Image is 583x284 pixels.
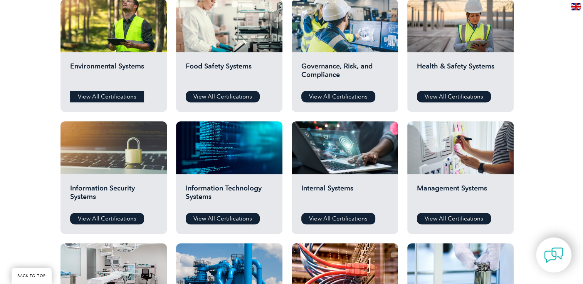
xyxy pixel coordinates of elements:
img: en [571,3,581,10]
a: View All Certifications [186,91,260,102]
h2: Internal Systems [301,184,388,207]
img: contact-chat.png [544,246,563,265]
h2: Information Security Systems [70,184,157,207]
h2: Food Safety Systems [186,62,273,85]
h2: Governance, Risk, and Compliance [301,62,388,85]
a: View All Certifications [70,91,144,102]
a: View All Certifications [301,91,375,102]
h2: Health & Safety Systems [417,62,504,85]
h2: Management Systems [417,184,504,207]
a: View All Certifications [70,213,144,224]
h2: Environmental Systems [70,62,157,85]
a: View All Certifications [417,213,491,224]
a: View All Certifications [186,213,260,224]
a: View All Certifications [417,91,491,102]
a: View All Certifications [301,213,375,224]
h2: Information Technology Systems [186,184,273,207]
a: BACK TO TOP [12,268,52,284]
